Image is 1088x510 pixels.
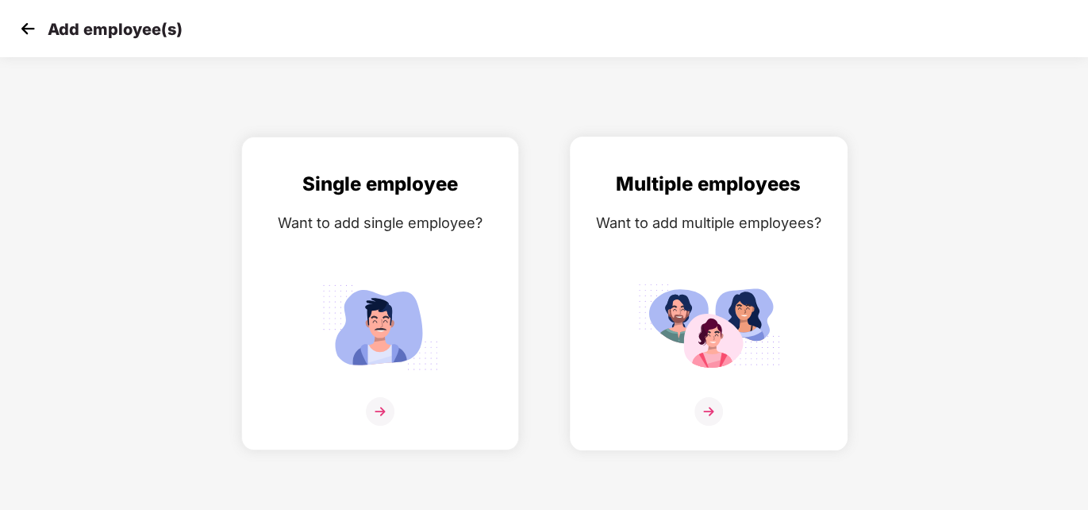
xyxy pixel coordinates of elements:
div: Multiple employees [586,169,831,199]
img: svg+xml;base64,PHN2ZyB4bWxucz0iaHR0cDovL3d3dy53My5vcmcvMjAwMC9zdmciIHdpZHRoPSIzNiIgaGVpZ2h0PSIzNi... [694,397,723,426]
p: Add employee(s) [48,20,183,39]
img: svg+xml;base64,PHN2ZyB4bWxucz0iaHR0cDovL3d3dy53My5vcmcvMjAwMC9zdmciIHdpZHRoPSIzNiIgaGVpZ2h0PSIzNi... [366,397,394,426]
div: Want to add single employee? [258,211,502,234]
img: svg+xml;base64,PHN2ZyB4bWxucz0iaHR0cDovL3d3dy53My5vcmcvMjAwMC9zdmciIGlkPSJTaW5nbGVfZW1wbG95ZWUiIH... [309,277,452,377]
div: Want to add multiple employees? [586,211,831,234]
img: svg+xml;base64,PHN2ZyB4bWxucz0iaHR0cDovL3d3dy53My5vcmcvMjAwMC9zdmciIGlkPSJNdWx0aXBsZV9lbXBsb3llZS... [637,277,780,377]
img: svg+xml;base64,PHN2ZyB4bWxucz0iaHR0cDovL3d3dy53My5vcmcvMjAwMC9zdmciIHdpZHRoPSIzMCIgaGVpZ2h0PSIzMC... [16,17,40,41]
div: Single employee [258,169,502,199]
